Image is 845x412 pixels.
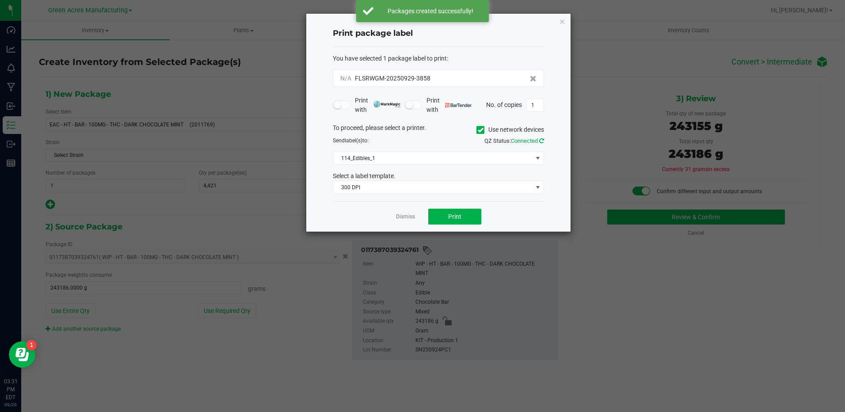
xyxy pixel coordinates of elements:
[511,137,538,144] span: Connected
[378,7,482,15] div: Packages created successfully!
[355,96,400,114] span: Print with
[445,103,472,107] img: bartender.png
[484,137,544,144] span: QZ Status:
[333,181,533,194] span: 300 DPI
[333,152,533,164] span: 114_Edibles_1
[486,101,522,108] span: No. of copies
[428,209,481,225] button: Print
[373,101,400,107] img: mark_magic_cybra.png
[9,341,35,368] iframe: Resource center
[333,28,544,39] h4: Print package label
[333,54,544,63] div: :
[326,123,551,137] div: To proceed, please select a printer.
[426,96,472,114] span: Print with
[326,172,551,181] div: Select a label template.
[355,75,430,82] span: FLSRWGM-20250929-3858
[333,137,369,144] span: Send to:
[476,125,544,134] label: Use network devices
[26,340,37,351] iframe: Resource center unread badge
[333,55,447,62] span: You have selected 1 package label to print
[340,75,351,82] span: N/A
[345,137,362,144] span: label(s)
[448,213,461,220] span: Print
[396,213,415,221] a: Dismiss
